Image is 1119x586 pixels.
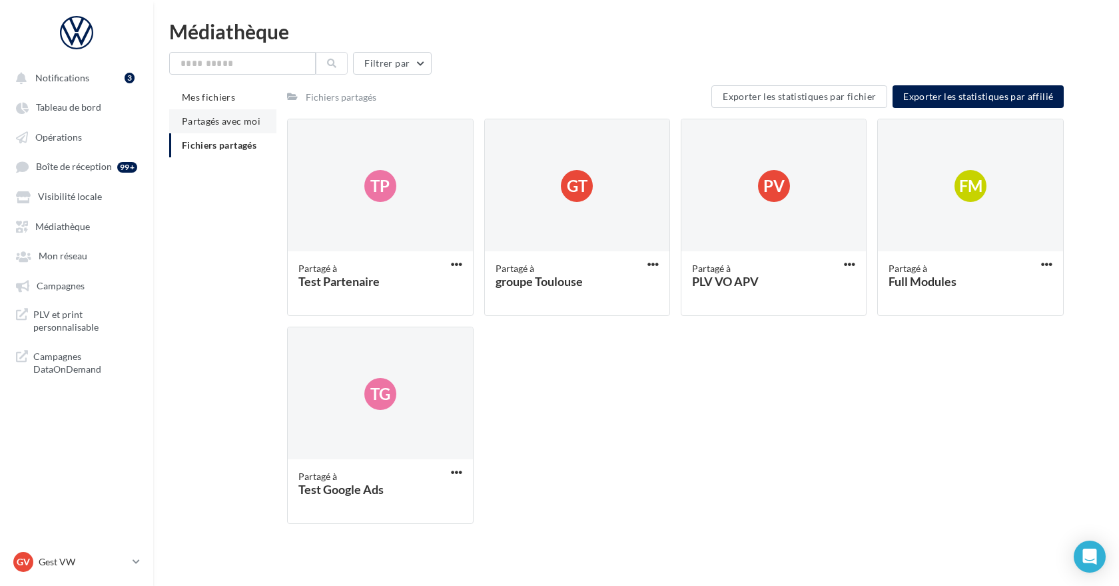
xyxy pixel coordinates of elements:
[903,91,1053,102] span: Exporter les statistiques par affilié
[353,52,432,75] button: Filtrer par
[692,275,855,287] div: PLV VO APV
[117,162,137,173] div: 99+
[567,175,587,197] span: gT
[298,483,462,495] div: Test Google Ads
[723,91,876,102] span: Exporter les statistiques par fichier
[8,184,145,208] a: Visibilité locale
[1074,541,1106,573] div: Open Intercom Messenger
[36,102,101,113] span: Tableau de bord
[889,275,1052,287] div: Full Modules
[889,262,1052,275] div: Partagé à
[125,73,135,83] div: 3
[298,262,462,275] div: Partagé à
[182,115,260,127] span: Partagés avec moi
[306,91,376,104] div: Fichiers partagés
[298,275,462,287] div: Test Partenaire
[496,262,659,275] div: Partagé à
[39,251,87,262] span: Mon réseau
[959,175,982,197] span: FM
[893,85,1064,108] button: Exporter les statistiques par affilié
[11,549,143,575] a: GV Gest VW
[35,131,82,143] span: Opérations
[33,350,137,376] span: Campagnes DataOnDemand
[370,383,390,405] span: TG
[35,221,90,232] span: Médiathèque
[8,303,145,339] a: PLV et print personnalisable
[182,139,256,151] span: Fichiers partagés
[17,555,30,569] span: GV
[169,21,1103,41] div: Médiathèque
[8,125,145,149] a: Opérations
[36,161,112,173] span: Boîte de réception
[496,275,659,287] div: groupe Toulouse
[711,85,887,108] button: Exporter les statistiques par fichier
[8,214,145,238] a: Médiathèque
[35,72,89,83] span: Notifications
[763,175,785,197] span: PV
[37,280,85,291] span: Campagnes
[8,65,140,89] button: Notifications 3
[182,91,235,103] span: Mes fichiers
[692,262,855,275] div: Partagé à
[298,470,462,483] div: Partagé à
[38,191,102,203] span: Visibilité locale
[8,154,145,179] a: Boîte de réception 99+
[8,95,145,119] a: Tableau de bord
[8,243,145,267] a: Mon réseau
[8,273,145,297] a: Campagnes
[39,555,127,569] p: Gest VW
[33,308,137,334] span: PLV et print personnalisable
[8,345,145,381] a: Campagnes DataOnDemand
[370,175,390,197] span: TP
